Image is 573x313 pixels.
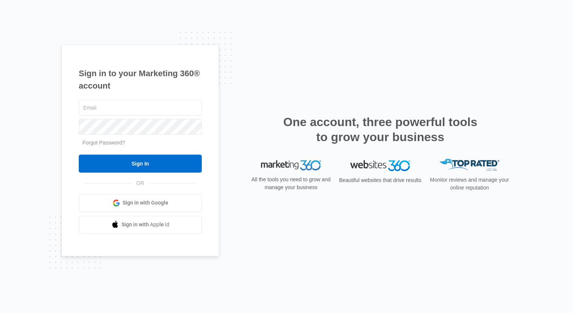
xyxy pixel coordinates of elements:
[131,179,150,187] span: OR
[79,194,202,212] a: Sign in with Google
[82,140,125,146] a: Forgot Password?
[261,160,321,171] img: Marketing 360
[350,160,410,171] img: Websites 360
[79,155,202,173] input: Sign In
[79,216,202,234] a: Sign in with Apple Id
[281,114,480,144] h2: One account, three powerful tools to grow your business
[338,176,422,184] p: Beautiful websites that drive results
[79,67,202,92] h1: Sign in to your Marketing 360® account
[439,160,499,173] img: Top Rated Local
[427,178,511,193] p: Monitor reviews and manage your online reputation
[121,221,169,229] span: Sign in with Apple Id
[79,100,202,116] input: Email
[249,176,333,191] p: All the tools you need to grow and manage your business
[123,199,168,207] span: Sign in with Google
